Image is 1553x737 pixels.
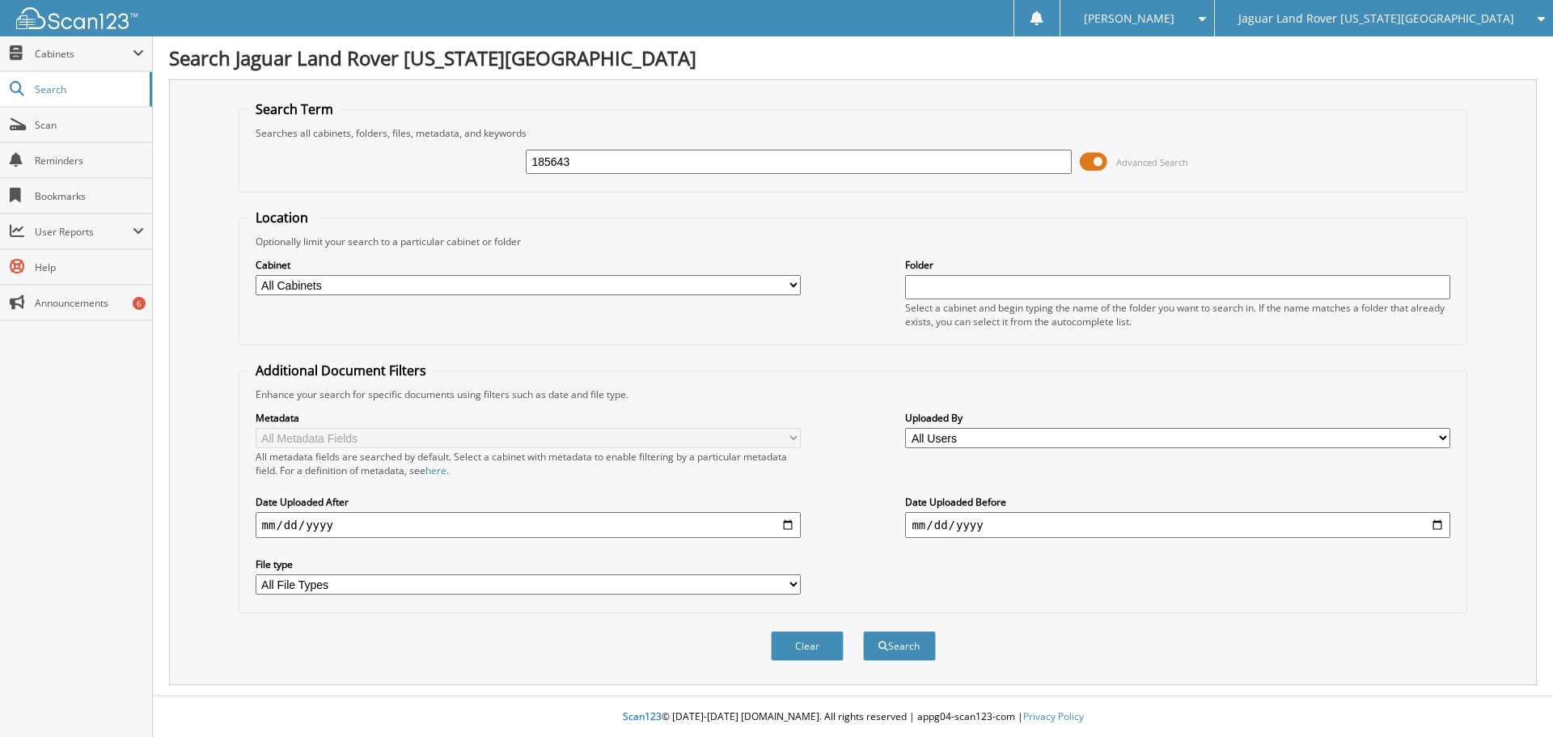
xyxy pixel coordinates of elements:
[35,296,144,310] span: Announcements
[35,260,144,274] span: Help
[256,512,801,538] input: start
[256,258,801,272] label: Cabinet
[248,100,341,118] legend: Search Term
[1472,659,1553,737] iframe: Chat Widget
[771,631,844,661] button: Clear
[1084,14,1174,23] span: [PERSON_NAME]
[133,297,146,310] div: 6
[863,631,936,661] button: Search
[35,189,144,203] span: Bookmarks
[16,7,138,29] img: scan123-logo-white.svg
[256,557,801,571] label: File type
[623,709,662,723] span: Scan123
[1116,156,1188,168] span: Advanced Search
[248,388,1459,401] div: Enhance your search for specific documents using filters such as date and file type.
[256,411,801,425] label: Metadata
[153,697,1553,737] div: © [DATE]-[DATE] [DOMAIN_NAME]. All rights reserved | appg04-scan123-com |
[905,512,1450,538] input: end
[35,47,133,61] span: Cabinets
[248,126,1459,140] div: Searches all cabinets, folders, files, metadata, and keywords
[35,83,142,96] span: Search
[905,258,1450,272] label: Folder
[35,225,133,239] span: User Reports
[905,411,1450,425] label: Uploaded By
[248,362,434,379] legend: Additional Document Filters
[35,118,144,132] span: Scan
[425,464,446,477] a: here
[1238,14,1514,23] span: Jaguar Land Rover [US_STATE][GEOGRAPHIC_DATA]
[248,235,1459,248] div: Optionally limit your search to a particular cabinet or folder
[169,44,1537,71] h1: Search Jaguar Land Rover [US_STATE][GEOGRAPHIC_DATA]
[905,495,1450,509] label: Date Uploaded Before
[248,209,316,227] legend: Location
[256,450,801,477] div: All metadata fields are searched by default. Select a cabinet with metadata to enable filtering b...
[35,154,144,167] span: Reminders
[256,495,801,509] label: Date Uploaded After
[1023,709,1084,723] a: Privacy Policy
[905,301,1450,328] div: Select a cabinet and begin typing the name of the folder you want to search in. If the name match...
